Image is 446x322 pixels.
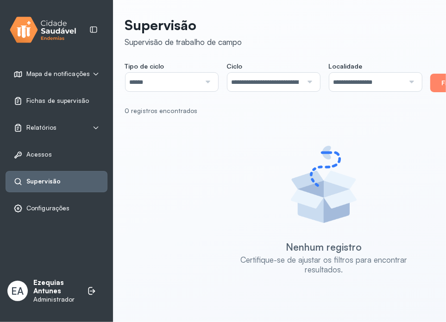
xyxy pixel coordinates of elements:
[125,17,242,33] p: Supervisão
[26,151,52,158] span: Acessos
[26,124,57,132] span: Relatórios
[125,37,242,47] div: Supervisão de trabalho de campo
[286,241,362,253] div: Nenhum registro
[282,143,365,226] img: Imagem de Empty State
[125,62,164,70] span: Tipo de ciclo
[10,15,76,45] img: logo.svg
[13,204,100,213] a: Configurações
[33,296,78,303] p: Administrador
[26,204,69,212] span: Configurações
[12,285,24,297] span: EA
[229,255,419,275] div: Certifique-se de ajustar os filtros para encontrar resultados.
[13,150,100,159] a: Acessos
[26,177,61,185] span: Supervisão
[226,62,242,70] span: Ciclo
[26,70,90,78] span: Mapa de notificações
[26,97,89,105] span: Fichas de supervisão
[33,278,78,296] p: Ezequias Antunes
[328,62,362,70] span: Localidade
[13,96,100,106] a: Fichas de supervisão
[13,177,100,186] a: Supervisão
